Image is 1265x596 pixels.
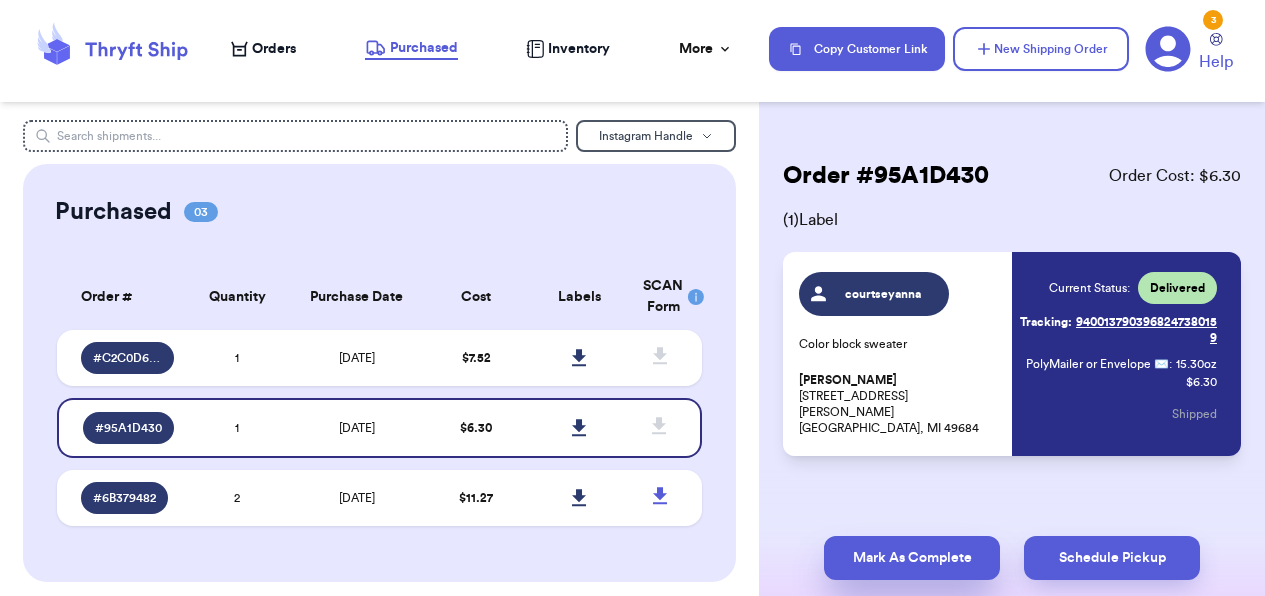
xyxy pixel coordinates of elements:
[93,490,156,506] span: # 6B379482
[55,196,172,228] h2: Purchased
[459,492,493,504] span: $ 11.27
[599,130,693,142] span: Instagram Handle
[234,492,240,504] span: 2
[1020,314,1072,330] span: Tracking:
[1049,280,1130,296] span: Current Status:
[1150,280,1205,296] span: Delivered
[1109,164,1241,188] span: Order Cost: $ 6.30
[643,276,678,318] div: SCAN Form
[769,27,945,71] button: Copy Customer Link
[235,422,239,434] span: 1
[390,38,458,58] span: Purchased
[252,39,296,59] span: Orders
[783,160,989,192] h2: Order # 95A1D430
[799,373,897,388] span: [PERSON_NAME]
[425,264,528,330] th: Cost
[186,264,289,330] th: Quantity
[1199,33,1233,74] a: Help
[1176,356,1217,372] span: 15.30 oz
[235,352,239,364] span: 1
[1016,306,1217,354] a: Tracking:9400137903968247380159
[528,264,631,330] th: Labels
[57,264,186,330] th: Order #
[953,27,1129,71] button: New Shipping Order
[1169,356,1172,372] span: :
[679,39,733,59] div: More
[799,336,1000,352] p: Color block sweater
[836,286,931,302] span: courtseyanna
[783,208,1241,232] span: ( 1 ) Label
[1186,374,1217,390] p: $ 6.30
[462,352,491,364] span: $ 7.52
[1024,536,1200,580] button: Schedule Pickup
[799,372,1000,436] p: [STREET_ADDRESS][PERSON_NAME] [GEOGRAPHIC_DATA], MI 49684
[548,39,610,59] span: Inventory
[365,38,458,60] a: Purchased
[339,352,375,364] span: [DATE]
[1026,358,1169,370] span: PolyMailer or Envelope ✉️
[576,120,736,152] button: Instagram Handle
[95,420,162,436] span: # 95A1D430
[339,492,375,504] span: [DATE]
[93,350,162,366] span: # C2C0D60A
[1172,392,1217,436] button: Shipped
[184,202,218,222] span: 03
[824,536,1000,580] button: Mark As Complete
[1199,50,1233,74] span: Help
[1145,26,1191,72] a: 3
[231,39,296,59] a: Orders
[1203,10,1223,30] div: 3
[460,422,492,434] span: $ 6.30
[526,39,610,59] a: Inventory
[23,120,568,152] input: Search shipments...
[289,264,425,330] th: Purchase Date
[339,422,375,434] span: [DATE]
